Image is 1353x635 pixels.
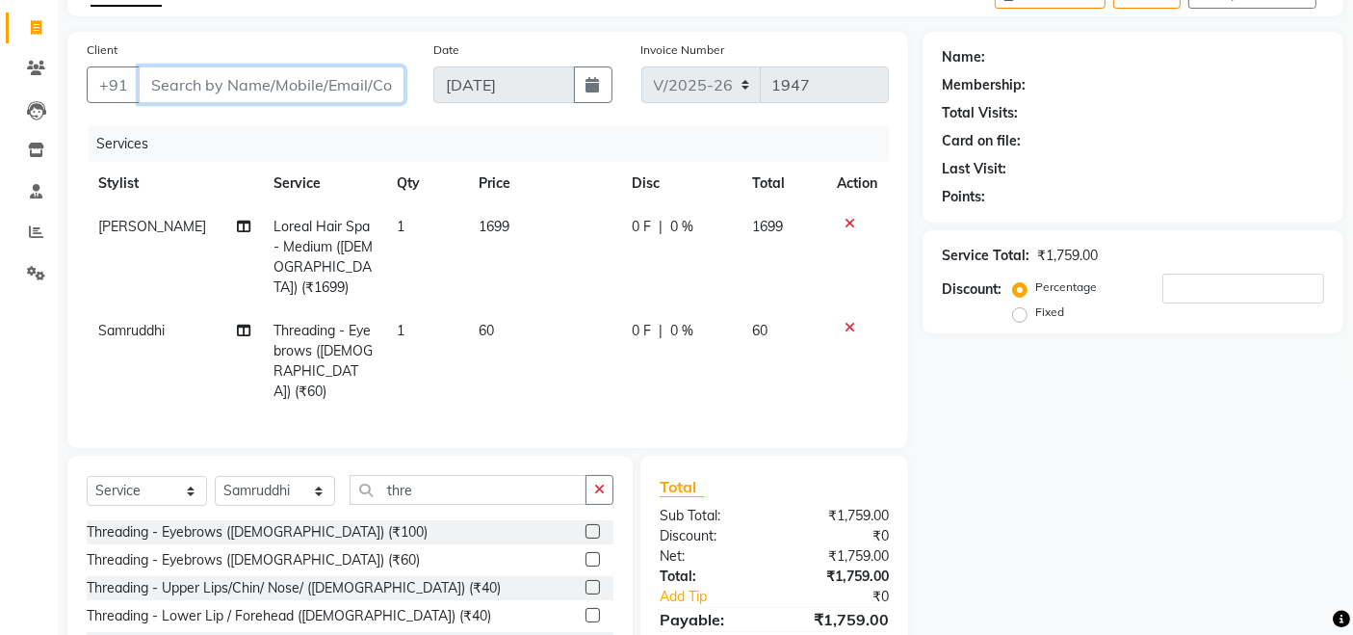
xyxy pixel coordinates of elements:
[741,162,825,205] th: Total
[1035,278,1097,296] label: Percentage
[479,322,494,339] span: 60
[942,187,985,207] div: Points:
[397,218,404,235] span: 1
[942,75,1026,95] div: Membership:
[87,578,501,598] div: Threading - Upper Lips/Chin/ Nose/ ([DEMOGRAPHIC_DATA]) (₹40)
[774,567,903,587] div: ₹1,759.00
[645,587,795,607] a: Add Tip
[659,321,663,341] span: |
[620,162,741,205] th: Disc
[670,321,693,341] span: 0 %
[796,587,904,607] div: ₹0
[433,41,459,59] label: Date
[87,606,491,626] div: Threading - Lower Lip / Forehead ([DEMOGRAPHIC_DATA]) (₹40)
[350,475,586,505] input: Search or Scan
[87,41,117,59] label: Client
[645,608,774,631] div: Payable:
[942,159,1006,179] div: Last Visit:
[670,217,693,237] span: 0 %
[397,322,404,339] span: 1
[87,522,428,542] div: Threading - Eyebrows ([DEMOGRAPHIC_DATA]) (₹100)
[632,321,651,341] span: 0 F
[273,322,373,400] span: Threading - Eyebrows ([DEMOGRAPHIC_DATA]) (₹60)
[752,218,783,235] span: 1699
[752,322,768,339] span: 60
[467,162,620,205] th: Price
[659,217,663,237] span: |
[942,103,1018,123] div: Total Visits:
[942,279,1002,300] div: Discount:
[641,41,725,59] label: Invoice Number
[98,322,165,339] span: Samruddhi
[774,608,903,631] div: ₹1,759.00
[87,550,420,570] div: Threading - Eyebrows ([DEMOGRAPHIC_DATA]) (₹60)
[660,477,704,497] span: Total
[942,246,1029,266] div: Service Total:
[87,66,141,103] button: +91
[774,526,903,546] div: ₹0
[942,131,1021,151] div: Card on file:
[273,218,373,296] span: Loreal Hair Spa - Medium ([DEMOGRAPHIC_DATA]) (₹1699)
[825,162,889,205] th: Action
[98,218,206,235] span: [PERSON_NAME]
[479,218,509,235] span: 1699
[1035,304,1064,321] label: Fixed
[645,526,774,546] div: Discount:
[87,162,262,205] th: Stylist
[139,66,404,103] input: Search by Name/Mobile/Email/Code
[1037,246,1098,266] div: ₹1,759.00
[262,162,385,205] th: Service
[645,506,774,526] div: Sub Total:
[942,47,985,67] div: Name:
[89,126,903,162] div: Services
[774,546,903,567] div: ₹1,759.00
[645,546,774,567] div: Net:
[774,506,903,526] div: ₹1,759.00
[645,567,774,587] div: Total:
[632,217,651,237] span: 0 F
[385,162,467,205] th: Qty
